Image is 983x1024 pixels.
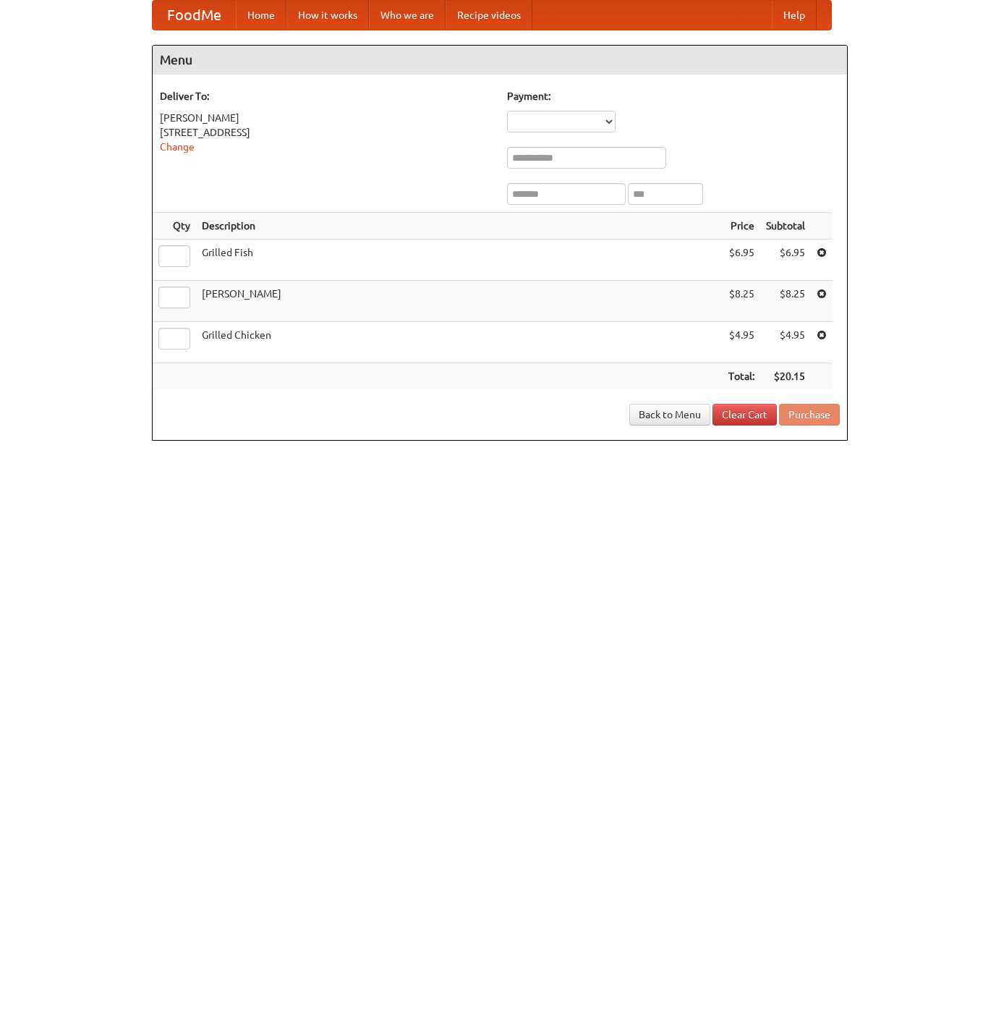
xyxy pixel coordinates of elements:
[760,363,811,390] th: $20.15
[196,281,723,322] td: [PERSON_NAME]
[446,1,532,30] a: Recipe videos
[723,240,760,281] td: $6.95
[723,213,760,240] th: Price
[723,281,760,322] td: $8.25
[369,1,446,30] a: Who we are
[779,404,840,426] button: Purchase
[160,125,493,140] div: [STREET_ADDRESS]
[153,213,196,240] th: Qty
[196,213,723,240] th: Description
[760,213,811,240] th: Subtotal
[236,1,286,30] a: Home
[196,240,723,281] td: Grilled Fish
[629,404,710,426] a: Back to Menu
[760,322,811,363] td: $4.95
[153,46,847,75] h4: Menu
[712,404,777,426] a: Clear Cart
[723,363,760,390] th: Total:
[760,281,811,322] td: $8.25
[760,240,811,281] td: $6.95
[507,89,840,103] h5: Payment:
[160,111,493,125] div: [PERSON_NAME]
[160,89,493,103] h5: Deliver To:
[723,322,760,363] td: $4.95
[160,141,195,153] a: Change
[153,1,236,30] a: FoodMe
[196,322,723,363] td: Grilled Chicken
[772,1,817,30] a: Help
[286,1,369,30] a: How it works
